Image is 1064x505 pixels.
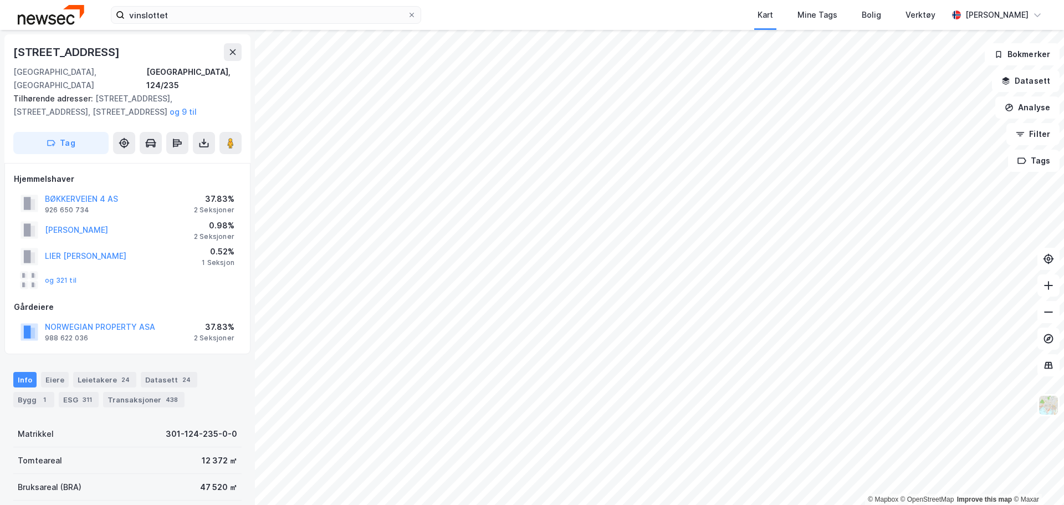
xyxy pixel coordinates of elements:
div: Info [13,372,37,387]
button: Filter [1006,123,1060,145]
div: Bygg [13,392,54,407]
div: Mine Tags [797,8,837,22]
div: 0.52% [202,245,234,258]
div: 37.83% [194,192,234,206]
div: 2 Seksjoner [194,206,234,215]
div: 1 [39,394,50,405]
div: 47 520 ㎡ [200,481,237,494]
div: [STREET_ADDRESS] [13,43,122,61]
div: 24 [180,374,193,385]
div: [STREET_ADDRESS], [STREET_ADDRESS], [STREET_ADDRESS] [13,92,233,119]
div: Bolig [862,8,881,22]
div: 988 622 036 [45,334,88,343]
img: Z [1038,395,1059,416]
div: 0.98% [194,219,234,232]
div: Eiere [41,372,69,387]
div: Kontrollprogram for chat [1009,452,1064,505]
div: 2 Seksjoner [194,334,234,343]
div: 926 650 734 [45,206,89,215]
div: 12 372 ㎡ [202,454,237,467]
div: 24 [119,374,132,385]
div: Hjemmelshaver [14,172,241,186]
div: [PERSON_NAME] [965,8,1029,22]
div: 311 [80,394,94,405]
div: Leietakere [73,372,136,387]
img: newsec-logo.f6e21ccffca1b3a03d2d.png [18,5,84,24]
a: OpenStreetMap [901,496,954,503]
div: Kart [758,8,773,22]
div: 1 Seksjon [202,258,234,267]
div: 2 Seksjoner [194,232,234,241]
div: Tomteareal [18,454,62,467]
div: Matrikkel [18,427,54,441]
div: ESG [59,392,99,407]
iframe: Chat Widget [1009,452,1064,505]
div: Bruksareal (BRA) [18,481,81,494]
div: 37.83% [194,320,234,334]
div: Verktøy [906,8,935,22]
div: [GEOGRAPHIC_DATA], [GEOGRAPHIC_DATA] [13,65,146,92]
div: Transaksjoner [103,392,185,407]
div: Datasett [141,372,197,387]
a: Mapbox [868,496,898,503]
a: Improve this map [957,496,1012,503]
span: Tilhørende adresser: [13,94,95,103]
div: 301-124-235-0-0 [166,427,237,441]
div: 438 [163,394,180,405]
button: Tags [1008,150,1060,172]
div: [GEOGRAPHIC_DATA], 124/235 [146,65,242,92]
button: Analyse [995,96,1060,119]
input: Søk på adresse, matrikkel, gårdeiere, leietakere eller personer [125,7,407,23]
button: Datasett [992,70,1060,92]
button: Tag [13,132,109,154]
button: Bokmerker [985,43,1060,65]
div: Gårdeiere [14,300,241,314]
